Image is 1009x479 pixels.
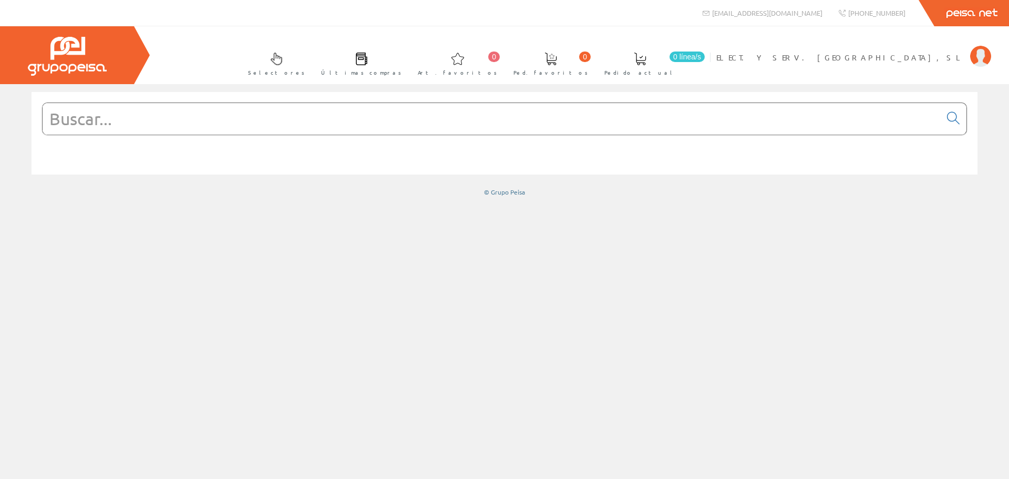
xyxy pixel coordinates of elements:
[579,52,591,62] span: 0
[311,44,407,82] a: Últimas compras
[488,52,500,62] span: 0
[32,188,977,197] div: © Grupo Peisa
[670,52,705,62] span: 0 línea/s
[418,67,497,78] span: Art. favoritos
[712,8,822,17] span: [EMAIL_ADDRESS][DOMAIN_NAME]
[716,44,991,54] a: ELECT. Y SERV. [GEOGRAPHIC_DATA], SL
[43,103,941,135] input: Buscar...
[248,67,305,78] span: Selectores
[848,8,905,17] span: [PHONE_NUMBER]
[513,67,588,78] span: Ped. favoritos
[604,67,676,78] span: Pedido actual
[28,37,107,76] img: Grupo Peisa
[594,44,707,82] a: 0 línea/s Pedido actual
[716,52,965,63] span: ELECT. Y SERV. [GEOGRAPHIC_DATA], SL
[238,44,310,82] a: Selectores
[321,67,401,78] span: Últimas compras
